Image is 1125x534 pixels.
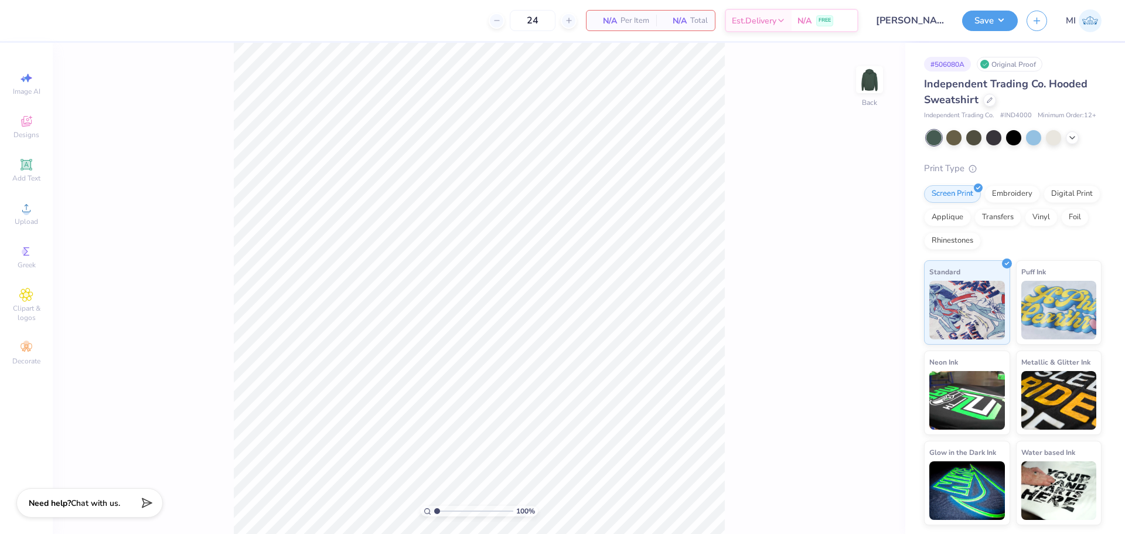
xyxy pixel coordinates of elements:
div: Print Type [924,162,1102,175]
div: Transfers [974,209,1021,226]
span: Independent Trading Co. Hooded Sweatshirt [924,77,1087,107]
span: Est. Delivery [732,15,776,27]
span: MI [1066,14,1076,28]
span: Per Item [621,15,649,27]
div: Vinyl [1025,209,1058,226]
span: N/A [663,15,687,27]
span: Minimum Order: 12 + [1038,111,1096,121]
img: Metallic & Glitter Ink [1021,371,1097,430]
div: Embroidery [984,185,1040,203]
div: Original Proof [977,57,1042,72]
div: Rhinestones [924,232,981,250]
span: FREE [819,16,831,25]
span: Upload [15,217,38,226]
span: N/A [797,15,812,27]
span: Chat with us. [71,498,120,509]
span: Total [690,15,708,27]
a: MI [1066,9,1102,32]
span: Glow in the Dark Ink [929,446,996,458]
span: Greek [18,260,36,270]
span: Puff Ink [1021,266,1046,278]
div: Screen Print [924,185,981,203]
div: # 506080A [924,57,971,72]
span: Add Text [12,174,40,183]
img: Standard [929,281,1005,339]
strong: Need help? [29,498,71,509]
input: – – [510,10,555,31]
span: 100 % [516,506,535,516]
span: Decorate [12,356,40,366]
span: Metallic & Glitter Ink [1021,356,1090,368]
div: Applique [924,209,971,226]
span: Standard [929,266,960,278]
button: Save [962,11,1018,31]
span: Neon Ink [929,356,958,368]
img: Ma. Isabella Adad [1079,9,1102,32]
div: Digital Print [1044,185,1100,203]
span: Clipart & logos [6,304,47,322]
span: Designs [13,130,39,140]
span: N/A [594,15,617,27]
img: Neon Ink [929,371,1005,430]
img: Glow in the Dark Ink [929,461,1005,520]
span: # IND4000 [1000,111,1032,121]
img: Puff Ink [1021,281,1097,339]
input: Untitled Design [867,9,953,32]
span: Image AI [13,87,40,96]
span: Independent Trading Co. [924,111,994,121]
img: Back [858,68,881,91]
div: Back [862,97,877,108]
span: Water based Ink [1021,446,1075,458]
img: Water based Ink [1021,461,1097,520]
div: Foil [1061,209,1089,226]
